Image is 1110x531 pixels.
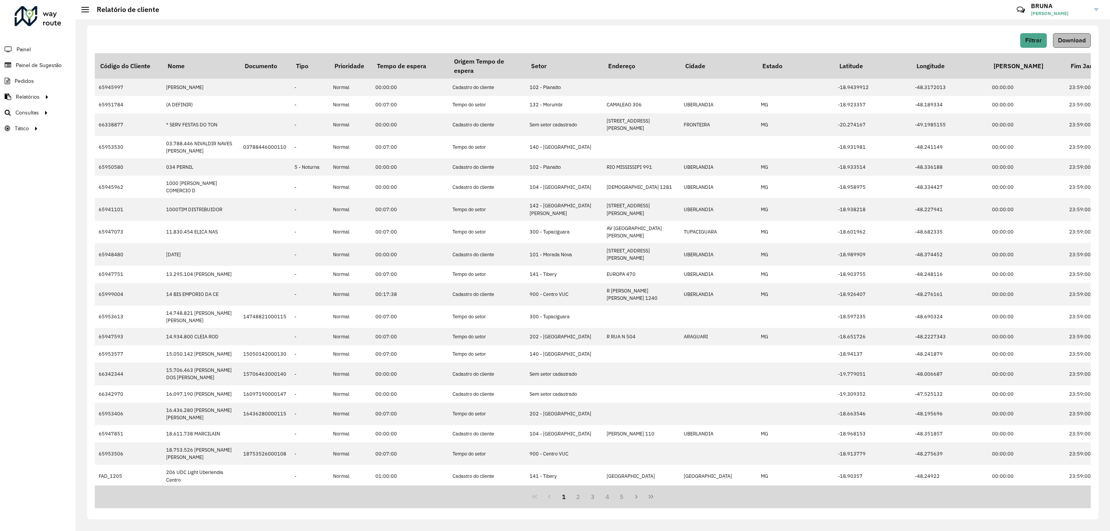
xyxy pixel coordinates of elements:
td: 65947073 [95,221,162,243]
button: 4 [600,489,615,504]
td: 142 - [GEOGRAPHIC_DATA][PERSON_NAME] [526,198,603,220]
td: Tempo do setor [449,442,526,465]
td: 300 - Tupaciguara [526,221,603,243]
td: MG [757,465,834,487]
td: 65950580 [95,158,162,176]
td: 15050142000130 [239,345,291,363]
td: 00:00:00 [988,96,1065,113]
td: - [291,96,329,113]
td: UBERLANDIA [680,96,757,113]
td: - [291,385,329,403]
td: 00:00:00 [988,442,1065,465]
td: 900 - Centro VUC [526,283,603,306]
td: Cadastro do cliente [449,176,526,198]
td: 15.706.463 [PERSON_NAME] DOS [PERSON_NAME] [162,363,239,385]
td: Normal [329,79,372,96]
button: Last Page [644,489,658,504]
td: Cadastro do cliente [449,79,526,96]
th: Setor [526,53,603,79]
td: -18.913779 [834,442,911,465]
td: 104 - [GEOGRAPHIC_DATA] [526,425,603,442]
td: - [291,306,329,328]
td: 03.788.446 NIVALDIR NAVES [PERSON_NAME] [162,136,239,158]
span: Consultas [15,109,39,117]
td: UBERLANDIA [680,243,757,265]
td: 034 PERNIL [162,158,239,176]
td: Tempo do setor [449,136,526,158]
td: 65953613 [95,306,162,328]
td: 16097190000147 [239,385,291,403]
th: Prioridade [329,53,372,79]
th: Cidade [680,53,757,79]
td: UBERLANDIA [680,176,757,198]
td: 00:17:38 [372,283,449,306]
td: 65953577 [95,345,162,363]
td: 1000TIM DISTRIBUIDOR [162,198,239,220]
td: 00:00:00 [988,306,1065,328]
td: 00:00:00 [372,243,449,265]
td: -48.3172013 [911,79,988,96]
td: -49.1985155 [911,113,988,136]
td: 03788446000110 [239,136,291,158]
td: Normal [329,403,372,425]
td: -19.779051 [834,363,911,385]
td: UBERLANDIA [680,283,757,306]
td: EUROPA 470 [603,266,680,283]
td: [STREET_ADDRESS][PERSON_NAME] [603,243,680,265]
td: -48.241879 [911,345,988,363]
td: 00:07:00 [372,328,449,345]
button: 2 [571,489,585,504]
button: Filtrar [1020,33,1047,48]
td: - [291,425,329,442]
td: Normal [329,266,372,283]
td: 00:00:00 [988,385,1065,403]
td: [GEOGRAPHIC_DATA] [603,465,680,487]
td: Normal [329,113,372,136]
td: 202 - [GEOGRAPHIC_DATA] [526,328,603,345]
span: [PERSON_NAME] [1031,10,1089,17]
td: 00:00:00 [988,243,1065,265]
td: 00:00:00 [372,113,449,136]
td: 00:00:00 [988,266,1065,283]
button: 3 [585,489,600,504]
td: Tempo do setor [449,221,526,243]
td: Normal [329,328,372,345]
th: Endereço [603,53,680,79]
td: -18.651726 [834,328,911,345]
td: 00:07:00 [372,96,449,113]
td: Tempo do setor [449,328,526,345]
th: Latitude [834,53,911,79]
td: Sem setor cadastrado [526,113,603,136]
td: -48.374452 [911,243,988,265]
td: 65945962 [95,176,162,198]
td: Tempo do setor [449,306,526,328]
td: 65947851 [95,425,162,442]
td: 00:00:00 [372,158,449,176]
td: [DEMOGRAPHIC_DATA] 1281 [603,176,680,198]
td: 132 - Morumbi [526,96,603,113]
td: -18.938218 [834,198,911,220]
th: Documento [239,53,291,79]
td: 00:07:00 [372,221,449,243]
td: Normal [329,465,372,487]
td: 102 - Planalto [526,158,603,176]
td: -18.903755 [834,266,911,283]
span: Filtrar [1025,37,1042,44]
td: - [291,266,329,283]
td: UBERLANDIA [680,198,757,220]
td: 00:07:00 [372,198,449,220]
td: 00:00:00 [372,363,449,385]
td: -18.931981 [834,136,911,158]
td: * SERV FESTAS DO TON [162,113,239,136]
td: 65951784 [95,96,162,113]
td: 00:00:00 [988,198,1065,220]
td: MG [757,113,834,136]
td: 140 - [GEOGRAPHIC_DATA] [526,345,603,363]
td: 18.753.526 [PERSON_NAME] [PERSON_NAME] [162,442,239,465]
td: 00:00:00 [988,136,1065,158]
td: [GEOGRAPHIC_DATA] [680,465,757,487]
td: MG [757,158,834,176]
td: -48.189334 [911,96,988,113]
td: Normal [329,425,372,442]
td: 102 - Planalto [526,79,603,96]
